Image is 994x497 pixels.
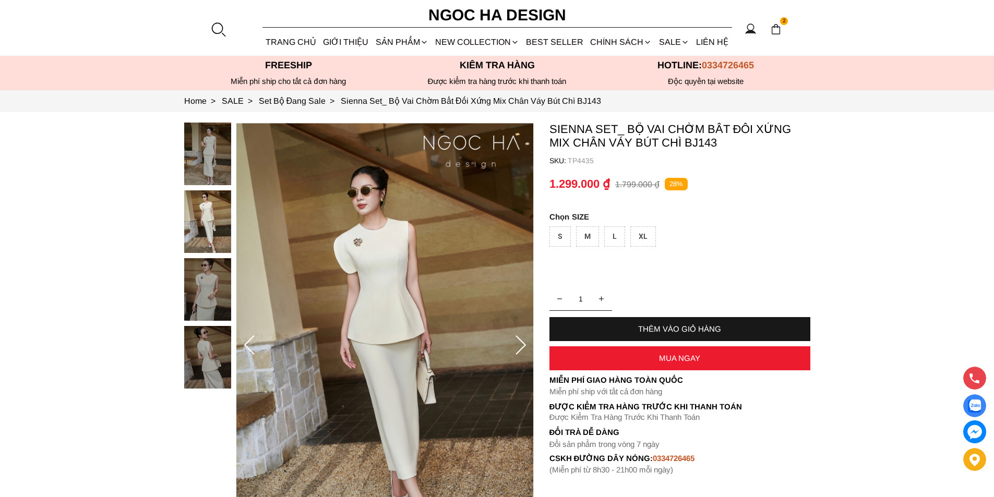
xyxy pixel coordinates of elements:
font: Đổi sản phẩm trong vòng 7 ngày [549,440,660,448]
div: M [576,226,599,247]
a: BEST SELLER [523,28,587,56]
div: S [549,226,571,247]
h6: Đổi trả dễ dàng [549,428,810,437]
font: Miễn phí ship với tất cả đơn hàng [549,387,662,396]
p: 1.799.000 ₫ [615,179,660,189]
p: Được Kiểm Tra Hàng Trước Khi Thanh Toán [549,413,810,422]
img: Display image [968,399,981,413]
a: TRANG CHỦ [262,28,320,56]
font: Kiểm tra hàng [460,60,535,70]
p: SIZE [549,212,810,221]
span: > [244,96,257,105]
a: Link to Sienna Set_ Bộ Vai Chờm Bất Đối Xứng Mix Chân Váy Bút Chì BJ143 [341,96,601,105]
img: Sienna Set_ Bộ Vai Chờm Bất Đối Xứng Mix Chân Váy Bút Chì BJ143_mini_0 [184,123,231,185]
span: > [326,96,339,105]
p: Hotline: [602,60,810,71]
div: XL [630,226,656,247]
a: Link to Set Bộ Đang Sale [259,96,341,105]
div: L [604,226,625,247]
a: Ngoc Ha Design [419,3,576,28]
p: Được Kiểm Tra Hàng Trước Khi Thanh Toán [549,402,810,411]
a: NEW COLLECTION [432,28,522,56]
img: img-CART-ICON-ksit0nf1 [770,23,782,35]
h6: Độc quyền tại website [602,77,810,86]
input: Quantity input [549,288,612,309]
font: (Miễn phí từ 8h30 - 21h00 mỗi ngày) [549,465,673,474]
a: GIỚI THIỆU [320,28,372,56]
span: 2 [780,17,788,26]
p: 1.299.000 ₫ [549,177,610,191]
p: 28% [665,178,688,191]
p: Được kiểm tra hàng trước khi thanh toán [393,77,602,86]
p: Freeship [184,60,393,71]
p: Sienna Set_ Bộ Vai Chờm Bất Đối Xứng Mix Chân Váy Bút Chì BJ143 [549,123,810,150]
font: Miễn phí giao hàng toàn quốc [549,375,683,384]
div: THÊM VÀO GIỎ HÀNG [549,324,810,333]
span: 0334726465 [702,60,754,70]
img: Sienna Set_ Bộ Vai Chờm Bất Đối Xứng Mix Chân Váy Bút Chì BJ143_mini_1 [184,190,231,253]
div: MUA NGAY [549,354,810,362]
font: 0334726465 [653,454,694,463]
span: > [207,96,220,105]
font: cskh đường dây nóng: [549,454,653,463]
div: Miễn phí ship cho tất cả đơn hàng [184,77,393,86]
a: Link to Home [184,96,222,105]
h6: SKU: [549,156,568,165]
a: SALE [655,28,692,56]
a: messenger [963,420,986,443]
a: Link to SALE [222,96,259,105]
div: Chính sách [587,28,655,56]
img: Sienna Set_ Bộ Vai Chờm Bất Đối Xứng Mix Chân Váy Bút Chì BJ143_mini_3 [184,326,231,389]
a: Display image [963,394,986,417]
div: SẢN PHẨM [372,28,432,56]
img: Sienna Set_ Bộ Vai Chờm Bất Đối Xứng Mix Chân Váy Bút Chì BJ143_mini_2 [184,258,231,321]
a: LIÊN HỆ [692,28,732,56]
p: TP4435 [568,156,810,165]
